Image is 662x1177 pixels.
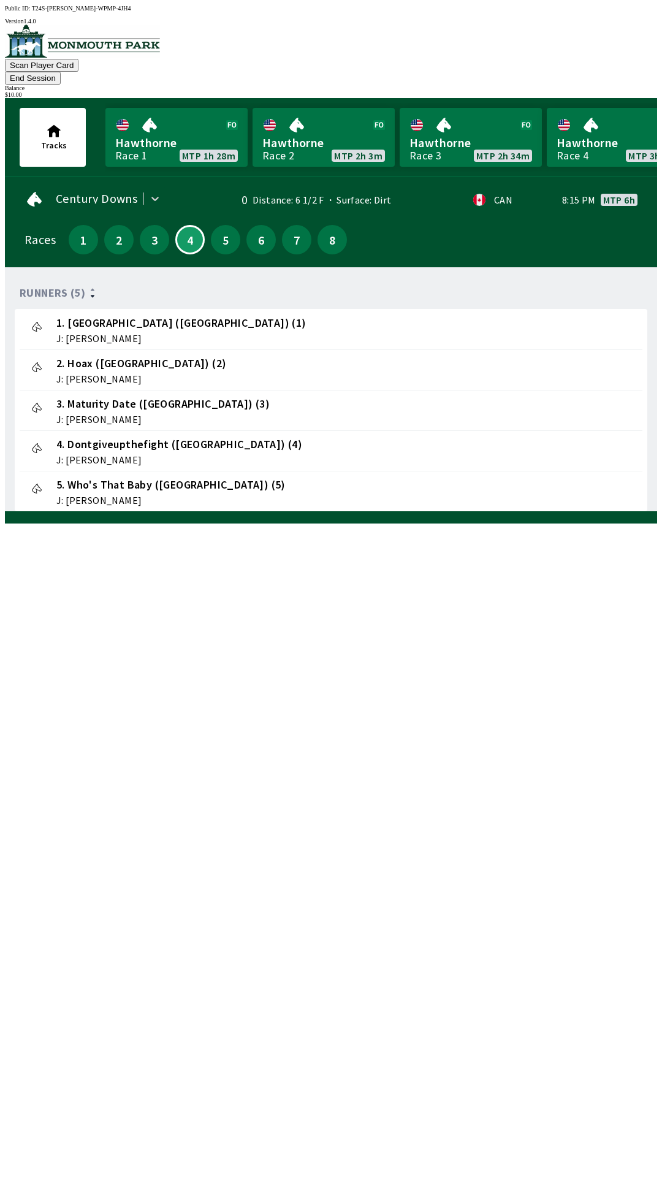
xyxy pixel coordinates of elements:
a: HawthorneRace 3MTP 2h 34m [400,108,542,167]
div: Public ID: [5,5,657,12]
span: 5. Who's That Baby ([GEOGRAPHIC_DATA]) (5) [56,477,286,493]
span: J: [PERSON_NAME] [56,414,270,424]
span: Distance: 6 1/2 F [253,194,324,206]
span: Hawthorne [409,135,532,151]
div: Race 1 [115,151,147,161]
span: 4. Dontgiveupthefight ([GEOGRAPHIC_DATA]) (4) [56,436,302,452]
div: Races [25,235,56,245]
span: 8:15 PM [562,195,596,205]
img: venue logo [5,25,160,58]
button: 7 [282,225,311,254]
span: Century Downs [56,194,137,204]
span: Runners (5) [20,288,85,298]
span: Surface: Dirt [324,194,392,206]
span: J: [PERSON_NAME] [56,374,226,384]
span: 5 [214,235,237,244]
span: 3. Maturity Date ([GEOGRAPHIC_DATA]) (3) [56,396,270,412]
span: Tracks [41,140,67,151]
button: Tracks [20,108,86,167]
span: J: [PERSON_NAME] [56,455,302,465]
button: 5 [211,225,240,254]
span: 6 [249,235,273,244]
span: Hawthorne [262,135,385,151]
button: 6 [246,225,276,254]
button: End Session [5,72,61,85]
span: 7 [285,235,308,244]
a: HawthorneRace 2MTP 2h 3m [253,108,395,167]
button: 8 [318,225,347,254]
span: MTP 2h 34m [476,151,530,161]
button: 1 [69,225,98,254]
button: 3 [140,225,169,254]
a: HawthorneRace 1MTP 1h 28m [105,108,248,167]
button: 4 [175,225,205,254]
div: 0 [204,195,248,205]
span: MTP 2h 3m [334,151,382,161]
div: Balance [5,85,657,91]
div: Race 2 [262,151,294,161]
span: MTP 1h 28m [182,151,235,161]
span: 4 [180,237,200,243]
span: J: [PERSON_NAME] [56,333,306,343]
div: CAN [494,195,512,205]
span: 3 [143,235,166,244]
button: Scan Player Card [5,59,78,72]
span: 1. [GEOGRAPHIC_DATA] ([GEOGRAPHIC_DATA]) (1) [56,315,306,331]
div: Runners (5) [20,287,642,299]
div: Version 1.4.0 [5,18,657,25]
span: 1 [72,235,95,244]
span: 8 [321,235,344,244]
div: $ 10.00 [5,91,657,98]
span: Hawthorne [115,135,238,151]
span: 2. Hoax ([GEOGRAPHIC_DATA]) (2) [56,356,226,371]
span: T24S-[PERSON_NAME]-WPMP-4JH4 [32,5,131,12]
span: J: [PERSON_NAME] [56,495,286,505]
button: 2 [104,225,134,254]
span: 2 [107,235,131,244]
div: Race 3 [409,151,441,161]
div: Race 4 [557,151,588,161]
span: MTP 6h [603,195,635,205]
